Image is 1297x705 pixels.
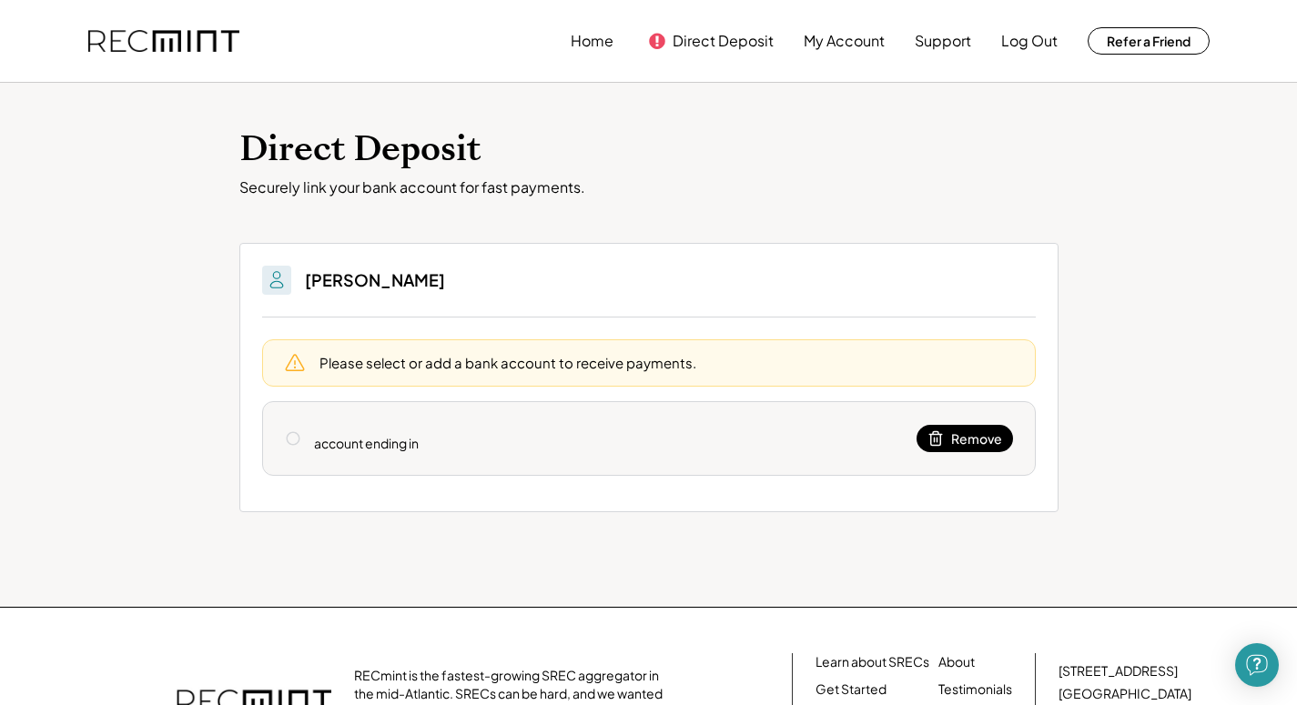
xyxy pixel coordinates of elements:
div: Securely link your bank account for fast payments. [239,178,1059,197]
div: account ending in [314,435,419,453]
div: [STREET_ADDRESS] [1059,662,1178,680]
a: Get Started [816,680,887,699]
img: recmint-logotype%403x.png [88,30,239,53]
button: Support [915,23,971,59]
button: Refer a Friend [1088,27,1210,55]
a: Testimonials [938,680,1012,699]
div: Open Intercom Messenger [1235,643,1279,687]
div: [GEOGRAPHIC_DATA] [1059,685,1191,703]
button: Remove [917,425,1013,452]
button: Direct Deposit [673,23,774,59]
a: Learn about SRECs [816,653,929,671]
h1: Direct Deposit [239,128,1059,171]
img: People.svg [266,269,288,291]
div: Please select or add a bank account to receive payments. [319,353,696,372]
button: My Account [804,23,885,59]
span: Remove [951,432,1002,445]
a: About [938,653,975,671]
button: Log Out [1001,23,1058,59]
button: Home [571,23,613,59]
h3: [PERSON_NAME] [305,269,445,290]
